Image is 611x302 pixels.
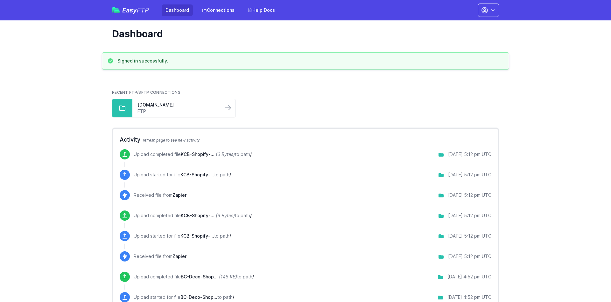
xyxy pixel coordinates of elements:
[112,90,499,95] h2: Recent FTP/SFTP Connections
[219,274,237,279] i: (148 KB)
[181,151,214,157] span: KCB-Shopify-Alternate-SKU.csv
[447,274,491,280] div: [DATE] 4:52 pm UTC
[137,108,218,114] a: FTP
[134,253,186,260] p: Received file from
[120,135,491,144] h2: Activity
[134,192,186,198] p: Received file from
[180,172,214,177] span: KCB-Shopify-Alternate-SKU.csv
[181,213,214,218] span: KCB-Shopify-Alternate-SKU.csv
[143,138,200,143] span: refresh page to see new activity
[448,192,491,198] div: [DATE] 5:12 pm UTC
[134,233,231,239] p: Upload started for file to path
[117,58,168,64] h3: Signed in successfully.
[448,172,491,178] div: [DATE] 5:12 pm UTC
[250,213,252,218] span: /
[112,7,149,13] a: EasyFTP
[181,274,218,279] span: BC-Deco-Shopify-Export.csv
[252,274,254,279] span: /
[134,294,234,300] p: Upload started for file to path
[172,254,186,259] span: Zapier
[448,212,491,219] div: [DATE] 5:12 pm UTC
[233,294,234,300] span: /
[137,102,218,108] a: [DOMAIN_NAME]
[172,192,186,198] span: Zapier
[134,151,252,158] p: Upload completed file to path
[229,233,231,239] span: /
[122,7,149,13] span: Easy
[229,172,231,177] span: /
[134,274,254,280] p: Upload completed file to path
[250,151,252,157] span: /
[112,28,494,40] h1: Dashboard
[448,233,491,239] div: [DATE] 5:12 pm UTC
[137,6,149,14] span: FTP
[180,233,214,239] span: KCB-Shopify-Alternate-SKU.csv
[198,4,238,16] a: Connections
[162,4,193,16] a: Dashboard
[112,7,120,13] img: easyftp_logo.png
[447,294,491,300] div: [DATE] 4:52 pm UTC
[448,253,491,260] div: [DATE] 5:12 pm UTC
[134,212,252,219] p: Upload completed file to path
[216,213,235,218] i: (6 Bytes)
[448,151,491,158] div: [DATE] 5:12 pm UTC
[243,4,279,16] a: Help Docs
[180,294,217,300] span: BC-Deco-Shopify-Export.csv
[134,172,231,178] p: Upload started for file to path
[216,151,235,157] i: (6 Bytes)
